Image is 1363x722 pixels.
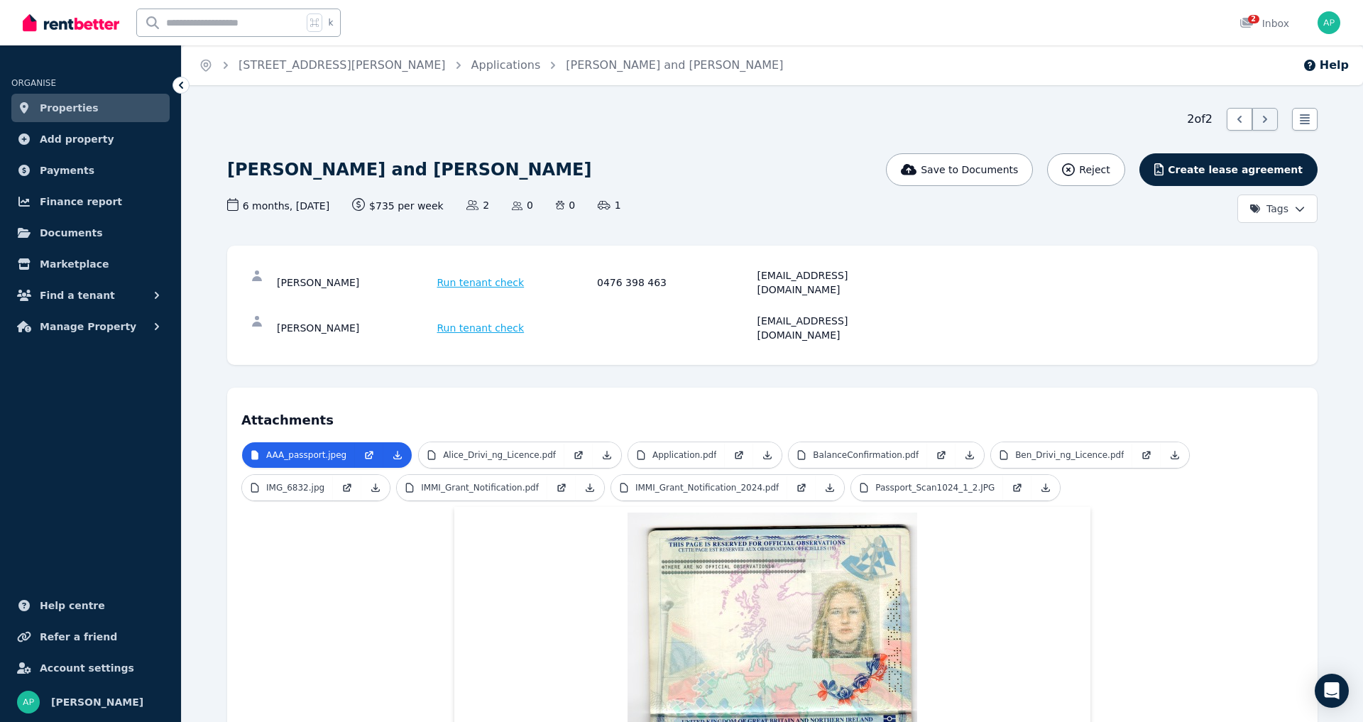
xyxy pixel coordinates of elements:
a: Download Attachment [1031,475,1060,501]
span: Finance report [40,193,122,210]
span: 1 [598,198,620,212]
a: Open in new Tab [564,442,593,468]
p: Application.pdf [652,449,716,461]
a: [STREET_ADDRESS][PERSON_NAME] [239,58,446,72]
span: Add property [40,131,114,148]
a: Open in new Tab [1003,475,1031,501]
div: [EMAIL_ADDRESS][DOMAIN_NAME] [757,268,914,297]
a: Open in new Tab [333,475,361,501]
a: Download Attachment [576,475,604,501]
a: IMG_6832.jpg [242,475,333,501]
a: Passport_Scan1024_1_2.JPG [851,475,1003,501]
div: [EMAIL_ADDRESS][DOMAIN_NAME] [757,314,914,342]
a: [PERSON_NAME] and [PERSON_NAME] [566,58,783,72]
span: Manage Property [40,318,136,335]
span: Tags [1249,202,1288,216]
span: Find a tenant [40,287,115,304]
a: Download Attachment [956,442,984,468]
a: Open in new Tab [547,475,576,501]
button: Tags [1237,195,1318,223]
span: Create lease agreement [1168,163,1303,177]
a: IMMI_Grant_Notification_2024.pdf [611,475,787,501]
nav: Breadcrumb [182,45,800,85]
p: IMMI_Grant_Notification_2024.pdf [635,482,779,493]
span: 2 [466,198,489,212]
span: Run tenant check [437,275,525,290]
a: Account settings [11,654,170,682]
a: Marketplace [11,250,170,278]
a: Download Attachment [816,475,844,501]
div: [PERSON_NAME] [277,314,433,342]
a: Applications [471,58,541,72]
p: Alice_Drivi_ng_Licence.pdf [443,449,556,461]
p: Passport_Scan1024_1_2.JPG [875,482,995,493]
span: Reject [1079,163,1110,177]
p: Ben_Drivi_ng_Licence.pdf [1015,449,1124,461]
button: Help [1303,57,1349,74]
a: Open in new Tab [355,442,383,468]
span: Save to Documents [921,163,1018,177]
span: 6 months , [DATE] [227,198,329,213]
span: Run tenant check [437,321,525,335]
div: Inbox [1239,16,1289,31]
a: Open in new Tab [725,442,753,468]
h1: [PERSON_NAME] and [PERSON_NAME] [227,158,591,181]
img: Aurora Pagonis [17,691,40,713]
a: Application.pdf [628,442,725,468]
a: Download Attachment [593,442,621,468]
div: 0476 398 463 [597,268,753,297]
span: [PERSON_NAME] [51,694,143,711]
div: [PERSON_NAME] [277,268,433,297]
a: Download Attachment [1161,442,1189,468]
span: 0 [512,198,533,212]
a: Documents [11,219,170,247]
span: 2 of 2 [1187,111,1213,128]
span: 0 [556,198,575,212]
span: Documents [40,224,103,241]
a: AAA_passport.jpeg [242,442,355,468]
span: ORGANISE [11,78,56,88]
span: Refer a friend [40,628,117,645]
a: Finance report [11,187,170,216]
a: Open in new Tab [927,442,956,468]
button: Manage Property [11,312,170,341]
span: Marketplace [40,256,109,273]
span: $735 per week [352,198,444,213]
button: Reject [1047,153,1124,186]
span: 2 [1248,15,1259,23]
button: Save to Documents [886,153,1034,186]
span: k [328,17,333,28]
p: BalanceConfirmation.pdf [813,449,919,461]
p: IMG_6832.jpg [266,482,324,493]
a: Open in new Tab [1132,442,1161,468]
span: Help centre [40,597,105,614]
a: Download Attachment [361,475,390,501]
a: BalanceConfirmation.pdf [789,442,927,468]
p: IMMI_Grant_Notification.pdf [421,482,539,493]
a: Refer a friend [11,623,170,651]
p: AAA_passport.jpeg [266,449,346,461]
button: Find a tenant [11,281,170,310]
img: RentBetter [23,12,119,33]
a: Open in new Tab [787,475,816,501]
button: Create lease agreement [1139,153,1318,186]
div: Open Intercom Messenger [1315,674,1349,708]
img: Aurora Pagonis [1318,11,1340,34]
span: Account settings [40,660,134,677]
span: Properties [40,99,99,116]
a: Properties [11,94,170,122]
h4: Attachments [241,402,1303,430]
a: Download Attachment [383,442,412,468]
a: IMMI_Grant_Notification.pdf [397,475,547,501]
a: Alice_Drivi_ng_Licence.pdf [419,442,564,468]
a: Add property [11,125,170,153]
a: Download Attachment [753,442,782,468]
a: Ben_Drivi_ng_Licence.pdf [991,442,1132,468]
a: Payments [11,156,170,185]
a: Help centre [11,591,170,620]
span: Payments [40,162,94,179]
